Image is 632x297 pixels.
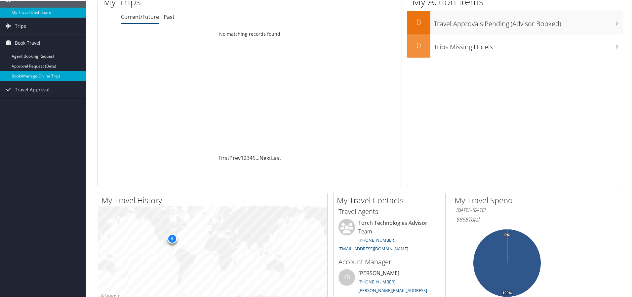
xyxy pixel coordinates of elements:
[434,38,623,51] h3: Trips Missing Hotels
[358,236,395,242] a: [PHONE_NUMBER]
[454,194,563,205] h2: My Travel Spend
[335,218,444,254] li: Torch Technologies Advisor Team
[407,16,430,27] h2: 0
[101,194,327,205] h2: My Travel History
[338,245,408,251] a: [EMAIL_ADDRESS][DOMAIN_NAME]
[504,232,510,236] tspan: 0%
[434,15,623,28] h3: Travel Approvals Pending (Advisor Booked)
[167,233,177,243] div: 9
[250,154,253,161] a: 4
[244,154,247,161] a: 2
[164,13,175,20] a: Past
[338,269,355,285] div: VB
[502,290,512,294] tspan: 100%
[407,39,430,50] h2: 0
[15,17,26,34] span: Trips
[15,34,40,51] span: Book Travel
[121,13,159,20] a: Current/Future
[259,154,271,161] a: Next
[407,11,623,34] a: 0Travel Approvals Pending (Advisor Booked)
[256,154,259,161] span: …
[338,206,440,216] h3: Travel Agents
[407,34,623,57] a: 0Trips Missing Hotels
[218,154,229,161] a: First
[241,154,244,161] a: 1
[337,194,445,205] h2: My Travel Contacts
[15,81,50,97] span: Travel Approval
[229,154,241,161] a: Prev
[338,257,440,266] h3: Account Manager
[456,215,468,223] span: $868
[271,154,281,161] a: Last
[456,215,558,223] h6: Total
[247,154,250,161] a: 3
[456,206,558,213] h6: [DATE] - [DATE]
[253,154,256,161] a: 5
[358,278,395,284] a: [PHONE_NUMBER]
[98,27,402,39] td: No matching records found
